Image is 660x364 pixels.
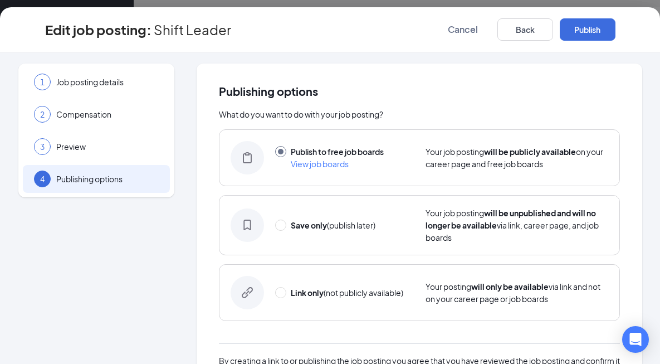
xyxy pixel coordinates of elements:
h3: Edit job posting: [45,20,151,39]
span: Preview [56,141,159,152]
span: Publishing options [56,173,159,185]
span: 3 [40,141,45,152]
strong: will be unpublished and will no longer be available [426,208,596,230]
strong: will be publicly available [484,147,576,157]
span: What do you want to do with your job posting? [219,109,383,119]
div: Open Intercom Messenger [622,326,649,353]
span: Your job posting on your career page and free job boards [426,147,603,169]
strong: will only be available [471,282,549,292]
span: Your job posting via link, career page, and job boards [426,208,599,242]
svg: BoardIcon [242,152,253,163]
span: Publishing options [219,86,620,97]
span: (publish later) [291,220,375,230]
span: Publish to free job boards [291,147,384,157]
svg: SaveOnlyIcon [242,220,253,231]
button: Publish [560,18,615,41]
span: Shift Leader [154,24,231,35]
span: 2 [40,109,45,120]
strong: Link only [291,288,324,298]
span: Your posting via link and not on your career page or job boards [426,282,600,304]
button: Back [497,18,553,41]
span: 1 [40,76,45,88]
svg: LinkOnlyIcon [242,287,253,298]
span: Compensation [56,109,159,120]
button: Cancel [435,18,491,41]
span: (not publicly available) [291,288,403,298]
span: Cancel [448,24,478,35]
span: View job boards [291,159,349,169]
span: 4 [40,173,45,185]
span: Job posting details [56,76,159,88]
strong: Save only [291,220,327,230]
